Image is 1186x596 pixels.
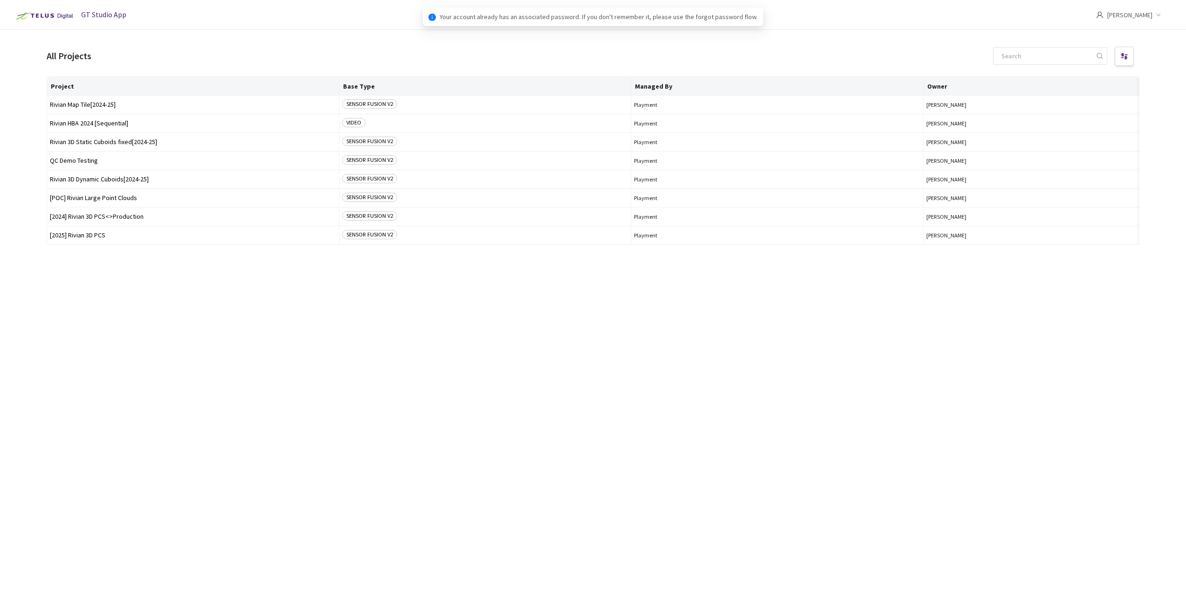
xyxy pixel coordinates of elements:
[50,120,336,127] span: Rivian HBA 2024 [Sequential]
[634,157,920,164] span: Playment
[50,157,336,164] span: QC Demo Testing
[50,176,336,183] span: Rivian 3D Dynamic Cuboids[2024-25]
[11,8,76,23] img: Telus
[1156,13,1161,17] span: down
[1096,11,1103,19] span: user
[634,213,920,220] span: Playment
[342,174,397,183] span: SENSOR FUSION V2
[634,176,920,183] span: Playment
[342,99,397,109] span: SENSOR FUSION V2
[996,48,1095,64] input: Search
[342,193,397,202] span: SENSOR FUSION V2
[428,14,436,21] span: info-circle
[50,194,336,201] span: [POC] Rivian Large Point Clouds
[50,232,336,239] span: [2025] Rivian 3D PCS
[342,118,365,127] span: VIDEO
[342,155,397,165] span: SENSOR FUSION V2
[634,194,920,201] span: Playment
[50,101,336,108] span: Rivian Map Tile[2024-25]
[50,213,336,220] span: [2024] Rivian 3D PCS<>Production
[634,120,920,127] span: Playment
[50,139,336,146] span: Rivian 3D Static Cuboids fixed[2024-25]
[342,137,397,146] span: SENSOR FUSION V2
[342,230,397,239] span: SENSOR FUSION V2
[342,211,397,221] span: SENSOR FUSION V2
[634,101,920,108] span: Playment
[634,139,920,146] span: Playment
[631,77,924,96] th: Managed By
[634,232,920,239] span: Playment
[440,12,758,22] span: Your account already has an associated password. If you don't remember it, please use the forgot ...
[81,10,126,19] span: GT Studio App
[339,77,632,96] th: Base Type
[47,77,339,96] th: Project
[47,49,91,63] div: All Projects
